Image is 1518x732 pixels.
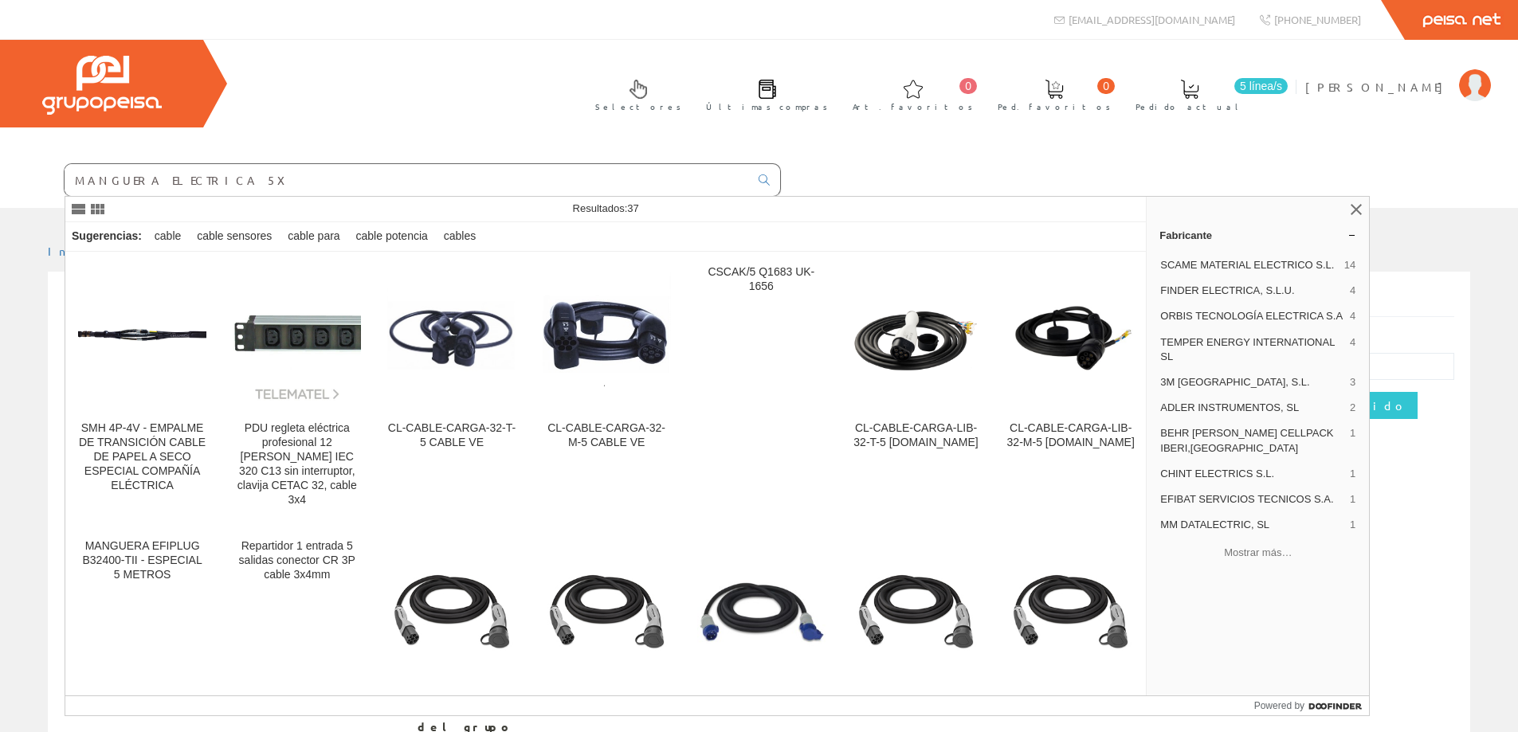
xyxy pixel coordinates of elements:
span: [PERSON_NAME] [1305,79,1451,95]
span: [PHONE_NUMBER] [1274,13,1361,26]
div: SMH 4P-4V - EMPALME DE TRANSICIÓN CABLE DE PAPEL A SECO ESPECIAL COMPAÑÍA ELÉCTRICA [78,421,206,493]
span: FINDER ELECTRICA, S.L.U. [1160,284,1343,298]
img: CL-CABLE-CARGA-32-M-5 CABLE VE [543,272,671,401]
span: 37 [627,202,638,214]
span: MM DATALECTRIC, SL [1160,518,1343,532]
span: Selectores [595,99,681,115]
span: 14 [1344,258,1355,272]
img: CL-CABLE-CARGA-32-T-5 CABLE VE [387,272,516,401]
span: Ped. favoritos [998,99,1111,115]
span: SCAME MATERIAL ELECTRICO S.L. [1160,258,1338,272]
span: 4 [1350,335,1355,364]
a: CL-CABLE-CARGA-32-T-5 CABLE VE CL-CABLE-CARGA-32-T-5 CABLE VE [375,252,528,526]
span: 2 [1350,401,1355,415]
div: cables [437,222,482,251]
span: Últimas compras [706,99,828,115]
img: CABLE DE CARGA T2 32A 3P 5m [852,547,980,675]
a: 5 línea/s Pedido actual [1120,66,1292,121]
div: MANGUERA EFIPLUG B32400-TII - ESPECIAL 5 METROS [78,539,206,582]
span: EFIBAT SERVICIOS TECNICOS S.A. [1160,492,1343,507]
div: CL-CABLE-CARGA-LIB-32-M-5 [DOMAIN_NAME] [1006,421,1135,450]
span: Powered by [1254,699,1304,713]
a: Fabricante [1147,222,1369,248]
span: 3 [1350,375,1355,389]
img: CL-CABLE-CARGA-LIB-32-T-5 C.VE [852,272,980,401]
span: TEMPER ENERGY INTERNATIONAL SL [1160,335,1343,364]
span: Resultados: [573,202,639,214]
a: Últimas compras [690,66,836,121]
span: BEHR [PERSON_NAME] CELLPACK IBERI,[GEOGRAPHIC_DATA] [1160,426,1343,455]
span: CHINT ELECTRICS S.L. [1160,467,1343,481]
img: CABLE DE CARGA T2 32A 1P 5m [1006,547,1135,675]
img: Grupo Peisa [42,56,162,115]
a: CL-CABLE-CARGA-LIB-32-T-5 C.VE CL-CABLE-CARGA-LIB-32-T-5 [DOMAIN_NAME] [839,252,993,526]
div: cable sensores [190,222,278,251]
div: Repartidor 1 entrada 5 salidas conector CR 3P cable 3x4mm [233,539,361,582]
div: CL-CABLE-CARGA-32-M-5 CABLE VE [543,421,671,450]
a: CL-CABLE-CARGA-LIB-32-M-5 C.VE CL-CABLE-CARGA-LIB-32-M-5 [DOMAIN_NAME] [994,252,1147,526]
a: PDU regleta eléctrica profesional 12 tomas IEC 320 C13 sin interruptor, clavija CETAC 32, cable 3... [220,252,374,526]
a: SMH 4P-4V - EMPALME DE TRANSICIÓN CABLE DE PAPEL A SECO ESPECIAL COMPAÑÍA ELÉCTRICA SMH 4P-4V - E... [65,252,219,526]
span: 3M [GEOGRAPHIC_DATA], S.L. [1160,375,1343,389]
div: Sugerencias: [65,225,145,248]
img: CABLE DE CARGA T2 20A 3P 5m [387,547,516,675]
a: Selectores [579,66,689,121]
input: Buscar ... [65,164,749,196]
span: 4 [1350,309,1355,323]
div: CL-CABLE-CARGA-32-T-5 CABLE VE [387,421,516,450]
div: CL-CABLE-CARGA-LIB-32-T-5 [DOMAIN_NAME] [852,421,980,450]
span: ORBIS TECNOLOGÍA ELECTRICA S.A [1160,309,1343,323]
a: Powered by [1254,696,1370,715]
span: 0 [959,78,977,94]
span: 1 [1350,518,1355,532]
div: cable para [281,222,346,251]
div: CSCAK/5 Q1683 UK-1656 [697,265,826,294]
div: PDU regleta eléctrica profesional 12 [PERSON_NAME] IEC 320 C13 sin interruptor, clavija CETAC 32,... [233,421,361,507]
span: 1 [1350,467,1355,481]
img: CABLE DE CARGA T2 20A 1P 5m [543,547,671,675]
a: CL-CABLE-CARGA-32-M-5 CABLE VE CL-CABLE-CARGA-32-M-5 CABLE VE [530,252,684,526]
span: 4 [1350,284,1355,298]
span: 5 línea/s [1234,78,1288,94]
span: Art. favoritos [853,99,973,115]
img: PDU regleta eléctrica profesional 12 tomas IEC 320 C13 sin interruptor, clavija CETAC 32, cable 3x4 [233,272,361,401]
div: cable [148,222,187,251]
img: CABLE DE CARGA 3A 16A 1P 5m [697,547,826,675]
span: 1 [1350,492,1355,507]
span: Pedido actual [1136,99,1244,115]
button: Mostrar más… [1153,539,1363,566]
span: 1 [1350,426,1355,455]
span: ADLER INSTRUMENTOS, SL [1160,401,1343,415]
span: 0 [1097,78,1115,94]
img: SMH 4P-4V - EMPALME DE TRANSICIÓN CABLE DE PAPEL A SECO ESPECIAL COMPAÑÍA ELÉCTRICA [78,272,206,401]
a: Inicio [48,244,116,258]
img: CL-CABLE-CARGA-LIB-32-M-5 C.VE [1006,301,1135,373]
a: [PERSON_NAME] [1305,66,1491,81]
a: CSCAK/5 Q1683 UK-1656 [684,252,838,526]
div: cable potencia [350,222,434,251]
span: [EMAIL_ADDRESS][DOMAIN_NAME] [1069,13,1235,26]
